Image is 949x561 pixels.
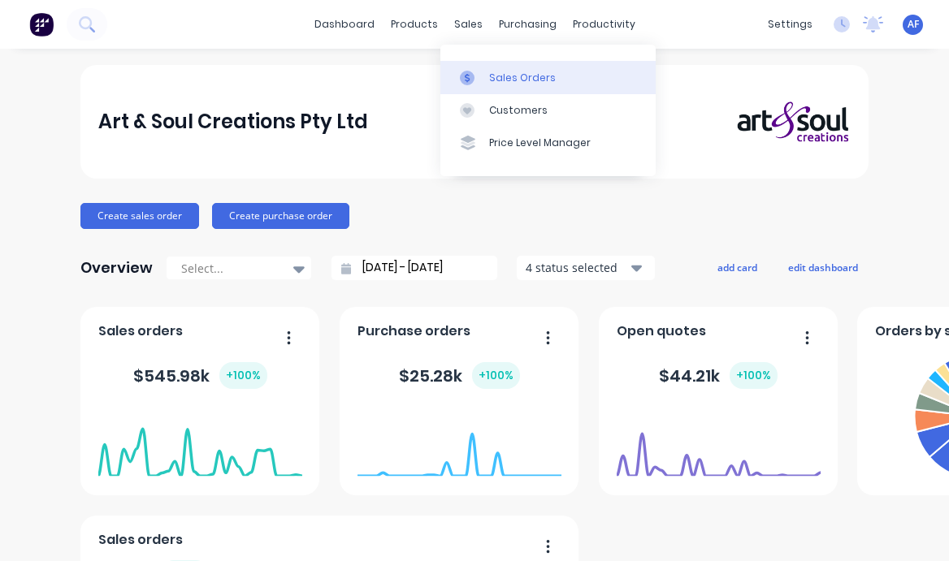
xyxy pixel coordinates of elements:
[730,362,778,389] div: + 100 %
[617,321,706,341] span: Open quotes
[491,12,565,37] div: purchasing
[219,362,267,389] div: + 100 %
[489,103,548,118] div: Customers
[383,12,446,37] div: products
[98,321,183,341] span: Sales orders
[737,101,851,144] img: Art & Soul Creations Pty Ltd
[446,12,491,37] div: sales
[80,252,153,284] div: Overview
[778,257,869,278] button: edit dashboard
[565,12,643,37] div: productivity
[489,136,591,150] div: Price Level Manager
[517,256,655,280] button: 4 status selected
[306,12,383,37] a: dashboard
[440,127,656,159] a: Price Level Manager
[399,362,520,389] div: $ 25.28k
[472,362,520,389] div: + 100 %
[440,94,656,127] a: Customers
[760,12,821,37] div: settings
[440,61,656,93] a: Sales Orders
[489,71,556,85] div: Sales Orders
[707,257,768,278] button: add card
[98,106,368,138] div: Art & Soul Creations Pty Ltd
[133,362,267,389] div: $ 545.98k
[526,259,628,276] div: 4 status selected
[29,12,54,37] img: Factory
[659,362,778,389] div: $ 44.21k
[357,321,470,341] span: Purchase orders
[908,17,919,32] span: AF
[80,203,199,229] button: Create sales order
[212,203,349,229] button: Create purchase order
